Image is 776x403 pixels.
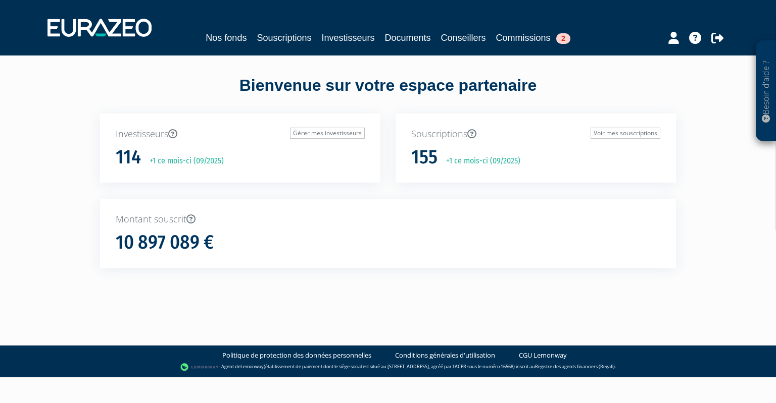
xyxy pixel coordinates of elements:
a: Politique de protection des données personnelles [222,351,371,360]
span: 2 [556,33,570,44]
a: Voir mes souscriptions [591,128,660,139]
a: Commissions2 [496,31,570,45]
a: Documents [385,31,431,45]
a: Investisseurs [321,31,374,45]
a: Nos fonds [206,31,247,45]
p: +1 ce mois-ci (09/2025) [439,155,520,167]
p: Montant souscrit [116,213,660,226]
p: Souscriptions [411,128,660,141]
p: +1 ce mois-ci (09/2025) [142,155,224,167]
img: logo-lemonway.png [180,362,219,372]
a: Conditions générales d'utilisation [395,351,495,360]
a: Gérer mes investisseurs [290,128,365,139]
a: Souscriptions [257,31,311,45]
h1: 155 [411,147,438,168]
div: - Agent de (établissement de paiement dont le siège social est situé au [STREET_ADDRESS], agréé p... [10,362,766,372]
h1: 10 897 089 € [116,232,214,253]
a: CGU Lemonway [519,351,567,360]
p: Investisseurs [116,128,365,141]
div: Bienvenue sur votre espace partenaire [92,74,684,113]
img: 1732889491-logotype_eurazeo_blanc_rvb.png [47,19,152,37]
a: Registre des agents financiers (Regafi) [535,363,615,370]
h1: 114 [116,147,141,168]
p: Besoin d'aide ? [760,46,772,137]
a: Conseillers [441,31,486,45]
a: Lemonway [240,363,264,370]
